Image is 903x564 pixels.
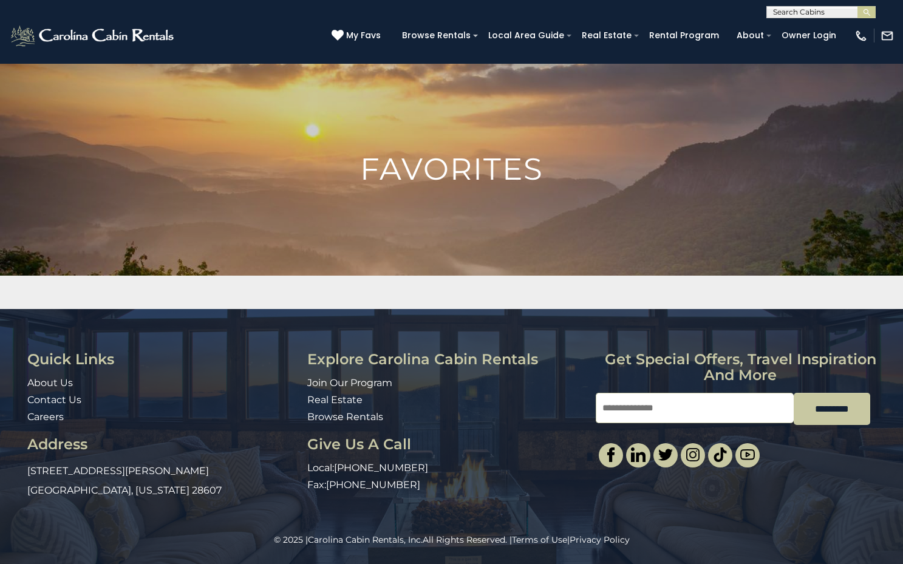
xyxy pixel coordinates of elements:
img: linkedin-single.svg [631,447,646,462]
a: Real Estate [307,394,363,406]
a: Real Estate [576,26,638,45]
img: twitter-single.svg [658,447,673,462]
img: tiktok.svg [713,447,728,462]
img: mail-regular-white.png [881,29,894,42]
p: All Rights Reserved. | | [27,534,876,546]
a: Owner Login [775,26,842,45]
a: [PHONE_NUMBER] [326,479,420,491]
a: Privacy Policy [570,534,630,545]
a: Local Area Guide [482,26,570,45]
p: Local: [307,461,587,475]
h3: Get special offers, travel inspiration and more [596,352,885,384]
a: About [731,26,770,45]
p: [STREET_ADDRESS][PERSON_NAME] [GEOGRAPHIC_DATA], [US_STATE] 28607 [27,461,298,500]
a: Terms of Use [512,534,567,545]
a: Rental Program [643,26,725,45]
h3: Give Us A Call [307,437,587,452]
a: [PHONE_NUMBER] [334,462,428,474]
a: Browse Rentals [307,411,383,423]
img: youtube-light.svg [740,447,755,462]
h3: Address [27,437,298,452]
a: Contact Us [27,394,81,406]
h3: Quick Links [27,352,298,367]
a: Careers [27,411,64,423]
a: About Us [27,377,73,389]
span: My Favs [346,29,381,42]
img: phone-regular-white.png [854,29,868,42]
img: facebook-single.svg [604,447,618,462]
h3: Explore Carolina Cabin Rentals [307,352,587,367]
a: My Favs [332,29,384,42]
a: Carolina Cabin Rentals, Inc. [308,534,423,545]
img: White-1-2.png [9,24,177,48]
a: Join Our Program [307,377,392,389]
p: Fax: [307,478,587,492]
a: Browse Rentals [396,26,477,45]
span: © 2025 | [274,534,423,545]
img: instagram-single.svg [686,447,700,462]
